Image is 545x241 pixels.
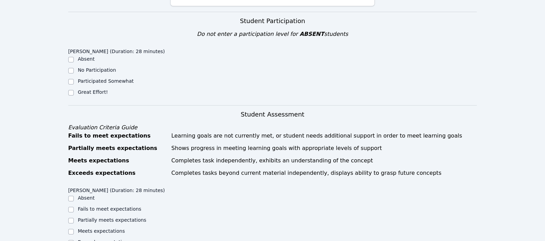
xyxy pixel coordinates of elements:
[68,30,477,38] div: Do not enter a participation level for students
[78,78,134,84] label: Participated Somewhat
[171,144,477,152] div: Shows progress in meeting learning goals with appropriate levels of support
[68,184,165,194] legend: [PERSON_NAME] (Duration: 28 minutes)
[171,157,477,165] div: Completes task independently, exhibits an understanding of the concept
[78,195,95,201] label: Absent
[68,123,477,132] div: Evaluation Criteria Guide
[68,132,167,140] div: Fails to meet expectations
[171,132,477,140] div: Learning goals are not currently met, or student needs additional support in order to meet learni...
[78,206,141,212] label: Fails to meet expectations
[68,169,167,177] div: Exceeds expectations
[78,228,125,234] label: Meets expectations
[78,217,147,223] label: Partially meets expectations
[68,45,165,56] legend: [PERSON_NAME] (Duration: 28 minutes)
[68,144,167,152] div: Partially meets expectations
[171,169,477,177] div: Completes tasks beyond current material independently, displays ability to grasp future concepts
[78,67,116,73] label: No Participation
[68,157,167,165] div: Meets expectations
[68,110,477,119] h3: Student Assessment
[78,56,95,62] label: Absent
[78,89,108,95] label: Great Effort!
[68,16,477,26] h3: Student Participation
[300,31,324,37] span: ABSENT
